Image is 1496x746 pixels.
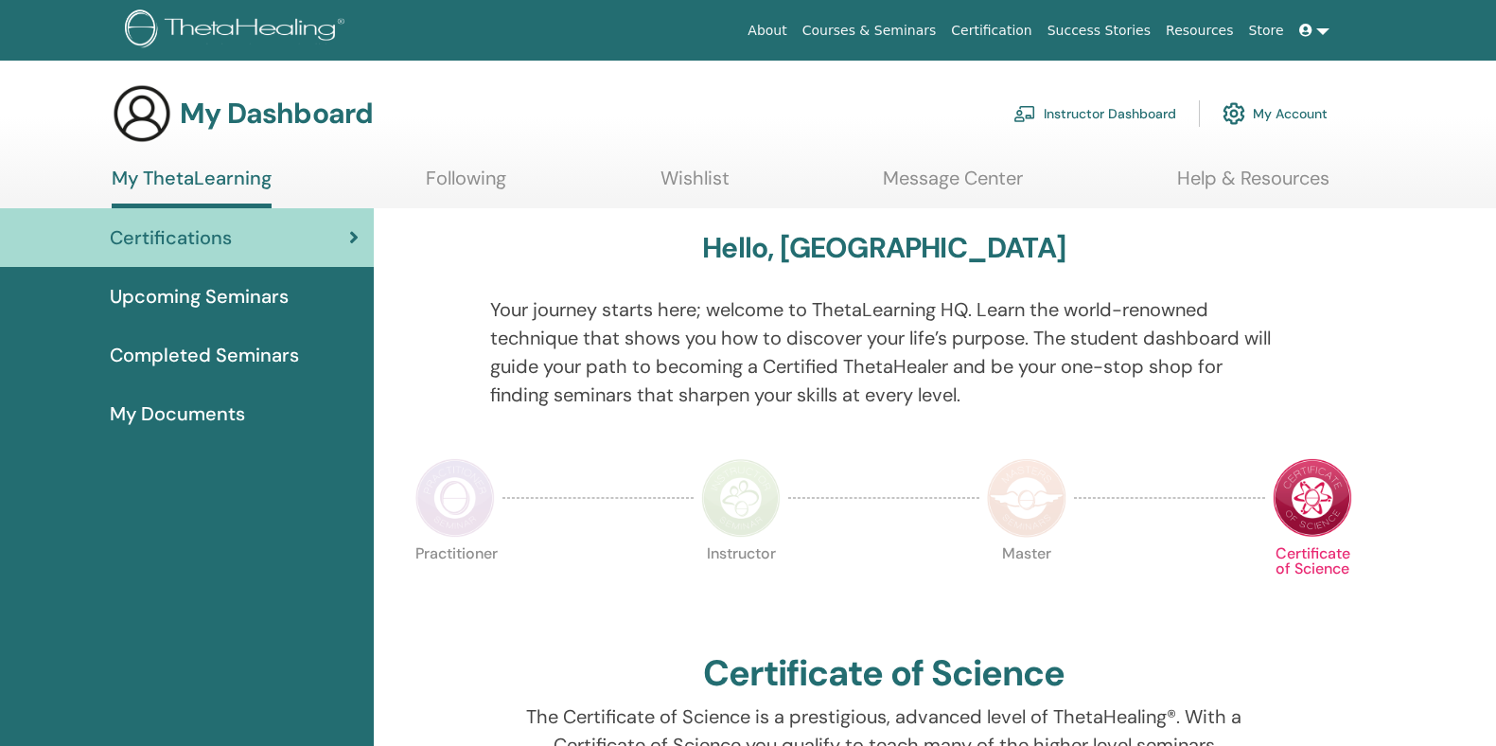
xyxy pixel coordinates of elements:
a: Courses & Seminars [795,13,944,48]
img: Master [987,458,1066,538]
a: My ThetaLearning [112,167,272,208]
p: Instructor [701,546,781,626]
a: Success Stories [1040,13,1158,48]
img: Instructor [701,458,781,538]
span: Upcoming Seminars [110,282,289,311]
img: Practitioner [415,458,495,538]
h3: Hello, [GEOGRAPHIC_DATA] [702,231,1065,265]
p: Your journey starts here; welcome to ThetaLearning HQ. Learn the world-renowned technique that sh... [490,295,1278,409]
img: chalkboard-teacher.svg [1013,105,1036,122]
a: Help & Resources [1177,167,1329,204]
p: Master [987,546,1066,626]
a: About [740,13,794,48]
img: logo.png [125,9,351,52]
p: Practitioner [415,546,495,626]
a: Wishlist [660,167,730,204]
a: Instructor Dashboard [1013,93,1176,134]
a: Resources [1158,13,1241,48]
img: cog.svg [1223,98,1245,130]
a: Message Center [883,167,1023,204]
span: Completed Seminars [110,341,299,369]
span: My Documents [110,400,245,428]
a: Certification [943,13,1039,48]
h3: My Dashboard [180,97,373,131]
a: Store [1241,13,1292,48]
a: Following [426,167,506,204]
p: Certificate of Science [1273,546,1352,626]
span: Certifications [110,223,232,252]
h2: Certificate of Science [703,652,1065,696]
a: My Account [1223,93,1328,134]
img: generic-user-icon.jpg [112,83,172,144]
img: Certificate of Science [1273,458,1352,538]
